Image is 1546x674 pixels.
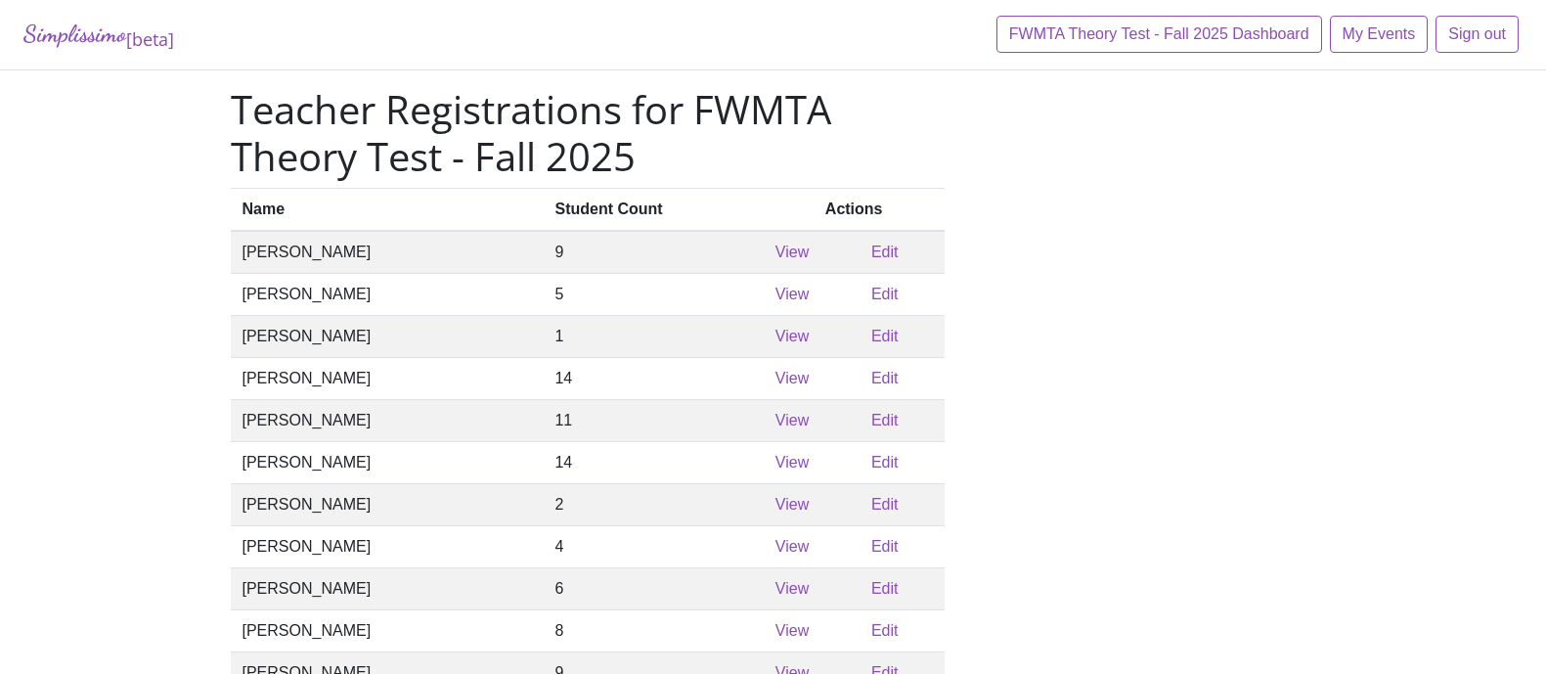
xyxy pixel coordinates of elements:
a: Edit [871,622,899,639]
td: 1 [543,315,763,357]
a: View [775,244,809,260]
a: View [775,622,809,639]
td: [PERSON_NAME] [231,273,544,315]
td: 9 [543,231,763,274]
a: FWMTA Theory Test - Fall 2025 Dashboard [996,16,1322,53]
td: 6 [543,567,763,609]
a: View [775,286,809,302]
td: [PERSON_NAME] [231,441,544,483]
td: [PERSON_NAME] [231,231,544,274]
a: View [775,580,809,597]
a: Edit [871,370,899,386]
a: View [775,538,809,555]
td: [PERSON_NAME] [231,315,544,357]
td: 5 [543,273,763,315]
a: My Events [1330,16,1429,53]
a: Edit [871,244,899,260]
td: 4 [543,525,763,567]
td: [PERSON_NAME] [231,609,544,652]
a: Edit [871,286,899,302]
a: View [775,454,809,471]
a: Edit [871,412,899,428]
a: Edit [871,538,899,555]
td: 11 [543,399,763,441]
a: Edit [871,454,899,471]
td: 14 [543,441,763,483]
h1: Teacher Registrations for FWMTA Theory Test - Fall 2025 [231,86,945,180]
td: [PERSON_NAME] [231,525,544,567]
a: Sign out [1436,16,1519,53]
td: 14 [543,357,763,399]
td: 8 [543,609,763,652]
a: Edit [871,580,899,597]
th: Name [231,188,544,231]
th: Actions [764,188,945,231]
td: 2 [543,483,763,525]
a: View [775,496,809,513]
a: Simplissimo[beta] [23,16,174,54]
a: View [775,412,809,428]
a: View [775,328,809,344]
th: Student Count [543,188,763,231]
a: View [775,370,809,386]
a: Edit [871,328,899,344]
td: [PERSON_NAME] [231,483,544,525]
td: [PERSON_NAME] [231,399,544,441]
td: [PERSON_NAME] [231,567,544,609]
sub: [beta] [126,27,174,51]
a: Edit [871,496,899,513]
td: [PERSON_NAME] [231,357,544,399]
